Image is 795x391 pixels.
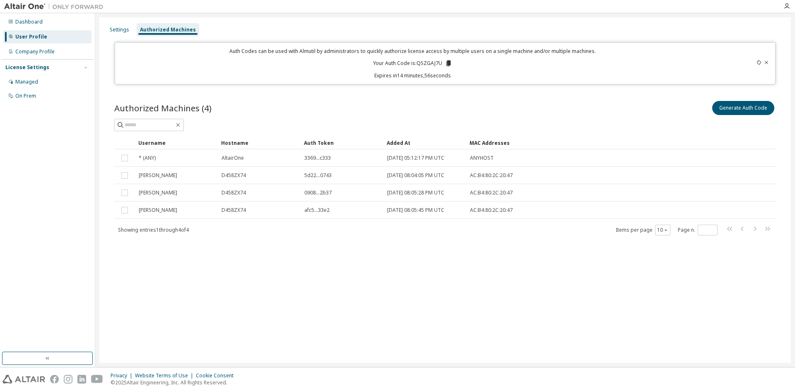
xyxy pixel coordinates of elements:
[64,375,72,384] img: instagram.svg
[387,172,444,179] span: [DATE] 08:04:05 PM UTC
[139,172,177,179] span: [PERSON_NAME]
[222,207,246,213] span: D458ZX74
[387,190,444,196] span: [DATE] 08:05:28 PM UTC
[222,172,246,179] span: D458ZX74
[304,207,330,213] span: afc5...33e2
[387,136,463,149] div: Added At
[304,155,331,161] span: 3369...c333
[470,190,513,196] span: AC:B4:80:2C:20:47
[111,379,238,386] p: © 2025 Altair Engineering, Inc. All Rights Reserved.
[139,207,177,213] span: [PERSON_NAME]
[304,190,332,196] span: 0908...2b37
[387,207,444,213] span: [DATE] 08:05:45 PM UTC
[712,101,774,115] button: Generate Auth Code
[139,155,156,161] span: * (ANY)
[91,375,103,384] img: youtube.svg
[373,60,452,67] p: Your Auth Code is: QSZGAJ7U
[135,372,196,379] div: Website Terms of Use
[118,226,189,233] span: Showing entries 1 through 4 of 4
[470,207,513,213] span: AC:B4:80:2C:20:47
[138,136,214,149] div: Username
[470,172,513,179] span: AC:B4:80:2C:20:47
[678,225,718,235] span: Page n.
[120,72,706,79] p: Expires in 14 minutes, 56 seconds
[15,48,55,55] div: Company Profile
[470,155,494,161] span: ANYHOST
[5,64,49,71] div: License Settings
[387,155,444,161] span: [DATE] 05:12:17 PM UTC
[616,225,670,235] span: Items per page
[15,79,38,85] div: Managed
[222,190,246,196] span: D458ZX74
[304,136,380,149] div: Auth Token
[2,375,45,384] img: altair_logo.svg
[657,227,668,233] button: 10
[196,372,238,379] div: Cookie Consent
[50,375,59,384] img: facebook.svg
[4,2,108,11] img: Altair One
[77,375,86,384] img: linkedin.svg
[110,26,129,33] div: Settings
[139,190,177,196] span: [PERSON_NAME]
[140,26,196,33] div: Authorized Machines
[111,372,135,379] div: Privacy
[304,172,332,179] span: 5d22...0743
[15,34,47,40] div: User Profile
[120,48,706,55] p: Auth Codes can be used with Almutil by administrators to quickly authorize license access by mult...
[114,102,212,114] span: Authorized Machines (4)
[15,93,36,99] div: On Prem
[15,19,43,25] div: Dashboard
[221,136,297,149] div: Hostname
[222,155,244,161] span: AltairOne
[470,136,691,149] div: MAC Addresses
